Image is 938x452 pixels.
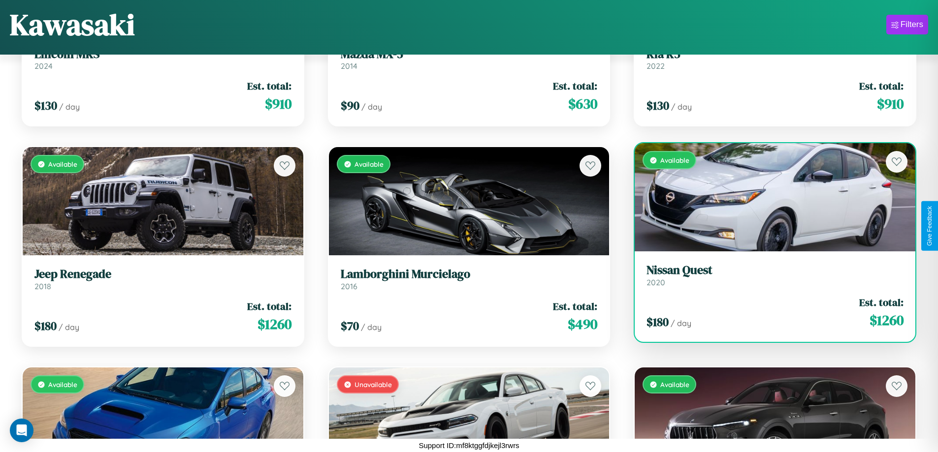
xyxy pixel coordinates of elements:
span: Available [660,156,689,164]
span: $ 910 [877,94,904,114]
div: Open Intercom Messenger [10,419,33,442]
h3: Nissan Quest [647,263,904,277]
span: / day [671,102,692,112]
span: 2016 [341,281,357,291]
button: Filters [886,15,928,34]
span: $ 1260 [870,310,904,330]
span: Available [48,380,77,389]
span: $ 630 [568,94,597,114]
span: Est. total: [553,79,597,93]
span: Est. total: [247,299,291,313]
span: $ 490 [568,314,597,334]
span: $ 130 [647,97,669,114]
span: / day [59,102,80,112]
span: 2020 [647,277,665,287]
span: $ 180 [34,318,57,334]
span: $ 180 [647,314,669,330]
span: 2022 [647,61,665,71]
a: Mazda MX-52014 [341,47,598,71]
span: 2024 [34,61,53,71]
span: $ 70 [341,318,359,334]
h3: Jeep Renegade [34,267,291,281]
span: / day [361,102,382,112]
a: Kia K52022 [647,47,904,71]
div: Filters [901,20,923,30]
span: Est. total: [553,299,597,313]
a: Jeep Renegade2018 [34,267,291,291]
span: $ 130 [34,97,57,114]
span: 2018 [34,281,51,291]
span: Available [48,160,77,168]
h1: Kawasaki [10,4,135,45]
a: Lamborghini Murcielago2016 [341,267,598,291]
span: / day [361,322,382,332]
span: Est. total: [247,79,291,93]
div: Give Feedback [926,206,933,246]
span: Est. total: [859,295,904,309]
span: $ 910 [265,94,291,114]
span: Available [355,160,384,168]
span: 2014 [341,61,357,71]
h3: Lamborghini Murcielago [341,267,598,281]
span: $ 90 [341,97,359,114]
a: Lincoln MKS2024 [34,47,291,71]
span: Available [660,380,689,389]
span: / day [59,322,79,332]
p: Support ID: mf8ktggfdjkejl3rwrs [419,439,519,452]
span: $ 1260 [258,314,291,334]
span: / day [671,318,691,328]
a: Nissan Quest2020 [647,263,904,287]
span: Unavailable [355,380,392,389]
span: Est. total: [859,79,904,93]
